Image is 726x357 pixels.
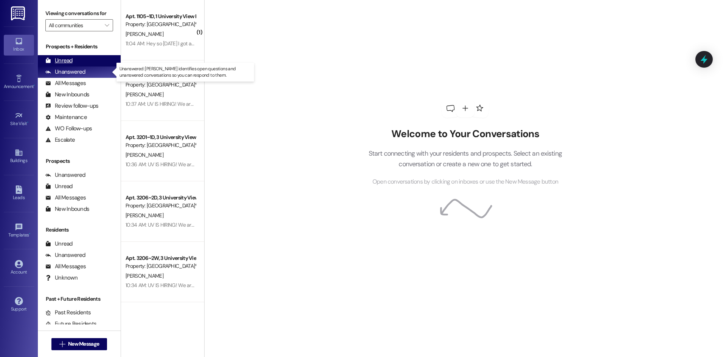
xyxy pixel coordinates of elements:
[45,57,73,65] div: Unread
[45,320,96,328] div: Future Residents
[4,221,34,241] a: Templates •
[126,81,195,89] div: Property: [GEOGRAPHIC_DATA]*
[126,31,163,37] span: [PERSON_NAME]
[126,161,610,168] div: 10:36 AM: UV IS HIRING! We are looking for a couple more part-time shuttle drivers for this semes...
[357,148,573,170] p: Start connecting with your residents and prospects. Select an existing conversation or create a n...
[38,43,121,51] div: Prospects + Residents
[45,8,113,19] label: Viewing conversations for
[45,79,86,87] div: All Messages
[45,136,75,144] div: Escalate
[45,263,86,270] div: All Messages
[38,157,121,165] div: Prospects
[126,262,195,270] div: Property: [GEOGRAPHIC_DATA]*
[126,151,163,158] span: [PERSON_NAME]
[126,12,195,20] div: Apt. 1105~1D, 1 University View Rexburg
[68,340,99,348] span: New Message
[59,341,65,347] i: 
[126,91,163,98] span: [PERSON_NAME]
[126,272,163,279] span: [PERSON_NAME]
[45,182,73,190] div: Unread
[29,231,30,236] span: •
[126,141,195,149] div: Property: [GEOGRAPHIC_DATA]*
[27,120,28,125] span: •
[126,254,195,262] div: Apt. 3206~2W, 3 University View Rexburg
[4,258,34,278] a: Account
[45,240,73,248] div: Unread
[4,109,34,130] a: Site Visit •
[45,91,89,99] div: New Inbounds
[45,194,86,202] div: All Messages
[45,205,89,213] div: New Inbounds
[45,309,91,317] div: Past Residents
[105,22,109,28] i: 
[126,194,195,202] div: Apt. 3206~2D, 3 University View Rexburg
[45,102,98,110] div: Review follow-ups
[126,20,195,28] div: Property: [GEOGRAPHIC_DATA]*
[357,128,573,140] h2: Welcome to Your Conversations
[45,171,85,179] div: Unanswered
[4,146,34,167] a: Buildings
[45,274,78,282] div: Unknown
[119,66,251,79] p: Unanswered: [PERSON_NAME] identifies open questions and unanswered conversations so you can respo...
[126,212,163,219] span: [PERSON_NAME]
[45,125,92,133] div: WO Follow-ups
[126,221,610,228] div: 10:34 AM: UV IS HIRING! We are looking for a couple more part-time shuttle drivers for this semes...
[126,202,195,210] div: Property: [GEOGRAPHIC_DATA]*
[49,19,101,31] input: All communities
[51,338,107,350] button: New Message
[38,226,121,234] div: Residents
[126,40,606,47] div: 11:04 AM: Hey so [DATE] I got an email that I had a package from Amazon at the lockers, but I got...
[372,177,558,187] span: Open conversations by clicking on inboxes or use the New Message button
[4,183,34,204] a: Leads
[45,68,85,76] div: Unanswered
[4,295,34,315] a: Support
[45,113,87,121] div: Maintenance
[4,35,34,55] a: Inbox
[126,282,610,289] div: 10:34 AM: UV IS HIRING! We are looking for a couple more part-time shuttle drivers for this semes...
[126,100,609,107] div: 10:37 AM: UV IS HIRING! We are looking for a couple more part-time shuttle drivers for this semes...
[34,83,35,88] span: •
[38,295,121,303] div: Past + Future Residents
[126,133,195,141] div: Apt. 3201~1D, 3 University View Rexburg
[11,6,26,20] img: ResiDesk Logo
[45,251,85,259] div: Unanswered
